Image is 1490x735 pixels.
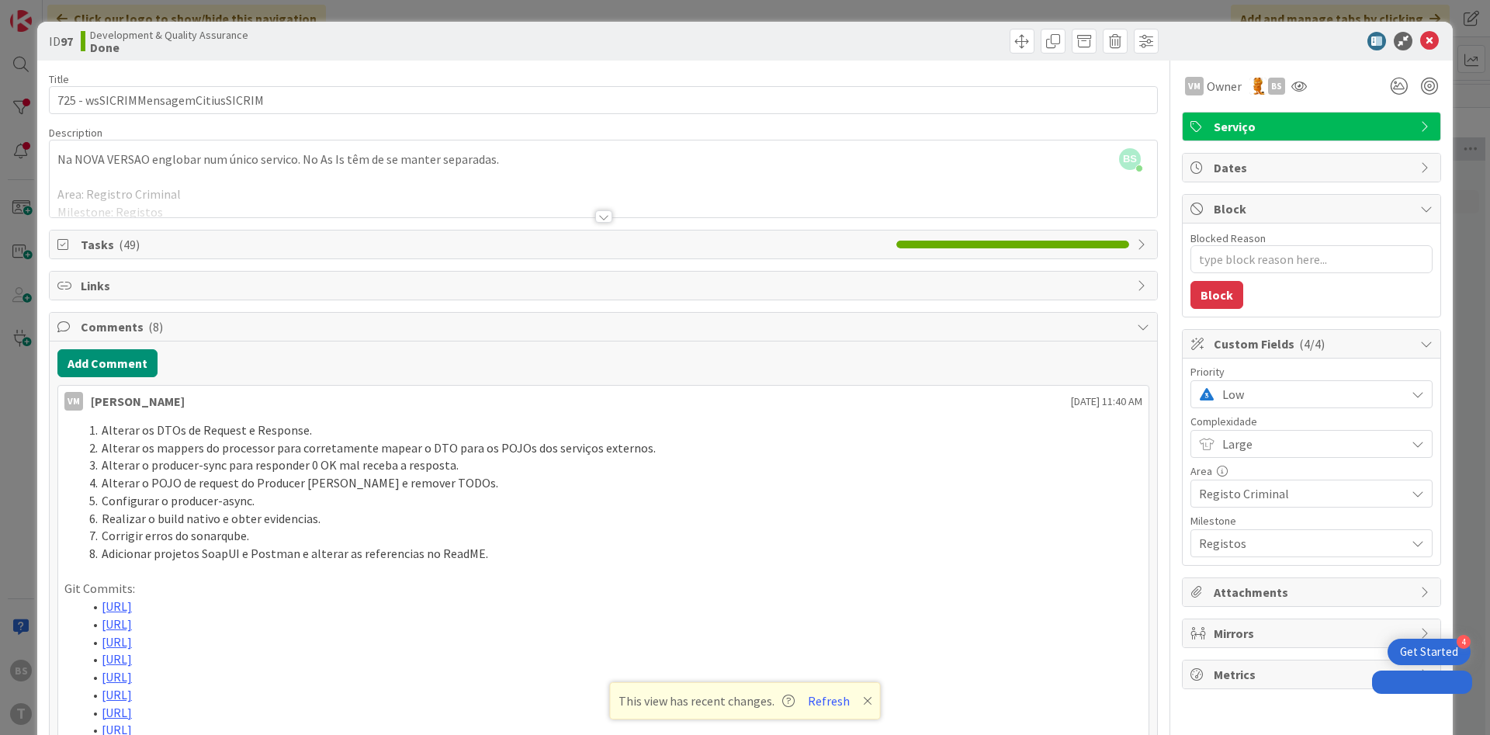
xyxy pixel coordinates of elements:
[1457,635,1471,649] div: 4
[49,86,1158,114] input: type card name here...
[102,687,132,702] a: [URL]
[619,692,795,710] span: This view has recent changes.
[1222,383,1398,405] span: Low
[83,474,1142,492] li: Alterar o POJO de request do Producer [PERSON_NAME] e remover TODOs.
[1388,639,1471,665] div: Open Get Started checklist, remaining modules: 4
[802,691,855,711] button: Refresh
[81,317,1129,336] span: Comments
[83,545,1142,563] li: Adicionar projetos SoapUI e Postman e alterar as referencias no ReadME.
[81,276,1129,295] span: Links
[61,33,73,49] b: 97
[64,392,83,411] div: VM
[102,705,132,720] a: [URL]
[1214,117,1412,136] span: Serviço
[1299,336,1325,352] span: ( 4/4 )
[83,510,1142,528] li: Realizar o build nativo e obter evidencias.
[83,492,1142,510] li: Configurar o producer-async.
[49,72,69,86] label: Title
[1119,148,1141,170] span: BS
[102,616,132,632] a: [URL]
[1268,78,1285,95] div: BS
[57,349,158,377] button: Add Comment
[91,392,185,411] div: [PERSON_NAME]
[1222,433,1398,455] span: Large
[1199,532,1398,554] span: Registos
[83,527,1142,545] li: Corrigir erros do sonarqube.
[102,598,132,614] a: [URL]
[1214,335,1412,353] span: Custom Fields
[1249,78,1266,95] img: RL
[1190,416,1433,427] div: Complexidade
[1190,231,1266,245] label: Blocked Reason
[1190,366,1433,377] div: Priority
[57,151,1149,168] p: Na NOVA VERSAO englobar num único servico. No As Is têm de se manter separadas.
[81,235,889,254] span: Tasks
[1190,466,1433,477] div: Area
[90,41,248,54] b: Done
[102,651,132,667] a: [URL]
[90,29,248,41] span: Development & Quality Assurance
[1071,394,1142,410] span: [DATE] 11:40 AM
[83,439,1142,457] li: Alterar os mappers do processor para corretamente mapear o DTO para os POJOs dos serviços externos.
[83,456,1142,474] li: Alterar o producer-sync para responder 0 OK mal receba a resposta.
[148,319,163,335] span: ( 8 )
[1190,515,1433,526] div: Milestone
[119,237,140,252] span: ( 49 )
[1214,583,1412,602] span: Attachments
[1214,665,1412,684] span: Metrics
[1214,199,1412,218] span: Block
[1190,281,1243,309] button: Block
[1185,77,1204,95] div: VM
[49,32,73,50] span: ID
[102,634,132,650] a: [URL]
[1214,624,1412,643] span: Mirrors
[1199,483,1398,504] span: Registo Criminal
[64,580,1142,598] p: Git Commits:
[102,669,132,685] a: [URL]
[1207,77,1242,95] span: Owner
[1400,644,1458,660] div: Get Started
[83,421,1142,439] li: Alterar os DTOs de Request e Response.
[1214,158,1412,177] span: Dates
[49,126,102,140] span: Description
